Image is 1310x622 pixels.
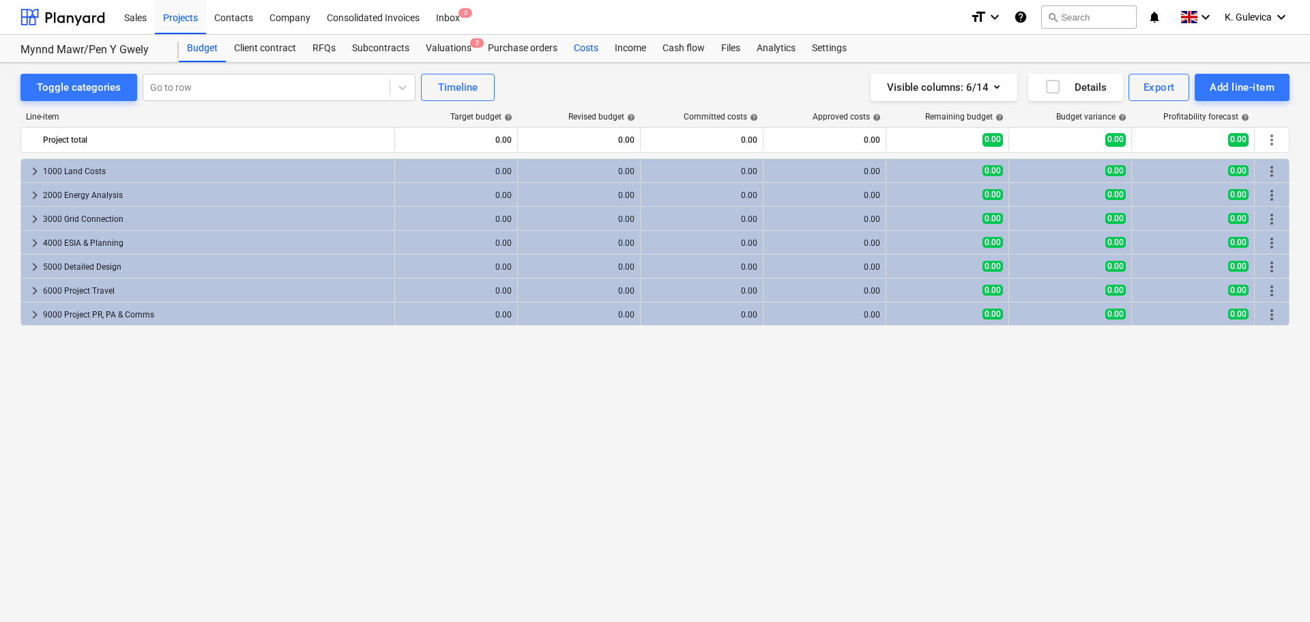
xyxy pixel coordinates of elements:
div: Project total [43,129,389,151]
div: 1000 Land Costs [43,160,389,182]
a: Settings [804,35,855,62]
div: 9000 Project PR, PA & Comms [43,304,389,326]
a: Client contract [226,35,304,62]
a: Files [713,35,748,62]
span: More actions [1264,307,1280,323]
div: Details [1045,79,1107,96]
span: 0.00 [1105,189,1126,200]
a: Costs [566,35,607,62]
span: 0.00 [982,213,1003,224]
span: 0.00 [1105,285,1126,296]
div: 0.00 [401,214,512,224]
div: 0.00 [523,262,635,272]
span: K. Gulevica [1225,12,1272,23]
a: Analytics [748,35,804,62]
button: Details [1028,74,1123,101]
div: 0.00 [646,310,757,320]
div: Visible columns : 6/14 [887,79,1001,96]
span: help [870,113,881,122]
a: Budget [179,35,226,62]
span: 0.00 [1228,189,1249,200]
span: help [1116,113,1126,122]
div: 0.00 [769,190,880,200]
span: keyboard_arrow_right [27,259,43,275]
div: 0.00 [646,286,757,296]
a: Subcontracts [344,35,418,62]
div: 0.00 [769,238,880,248]
span: 0.00 [1228,237,1249,248]
span: 0.00 [982,165,1003,176]
div: 0.00 [769,262,880,272]
span: 0.00 [982,309,1003,320]
div: Revised budget [568,112,635,122]
div: 6000 Project Travel [43,280,389,302]
div: Mynnd Mawr/Pen Y Gwely [20,43,162,57]
span: More actions [1264,132,1280,148]
span: 0.00 [982,285,1003,296]
span: 0.00 [982,261,1003,272]
div: 0.00 [523,167,635,176]
div: 0.00 [523,310,635,320]
span: 3 [458,8,472,18]
div: Committed costs [684,112,758,122]
a: Cash flow [654,35,713,62]
span: help [624,113,635,122]
i: Knowledge base [1014,9,1028,25]
button: Add line-item [1195,74,1290,101]
iframe: Chat Widget [1242,556,1310,622]
span: 0.00 [1228,261,1249,272]
span: keyboard_arrow_right [27,211,43,227]
div: 0.00 [523,129,635,151]
span: keyboard_arrow_right [27,187,43,203]
button: Search [1041,5,1137,29]
span: 2 [470,38,484,48]
span: 0.00 [1105,165,1126,176]
div: 0.00 [646,129,757,151]
span: keyboard_arrow_right [27,235,43,251]
i: keyboard_arrow_down [987,9,1003,25]
div: 2000 Energy Analysis [43,184,389,206]
div: Purchase orders [480,35,566,62]
span: More actions [1264,187,1280,203]
span: keyboard_arrow_right [27,163,43,180]
div: 5000 Detailed Design [43,256,389,278]
span: search [1047,12,1058,23]
div: 0.00 [646,190,757,200]
span: keyboard_arrow_right [27,307,43,323]
div: Approved costs [813,112,881,122]
div: Export [1144,79,1175,96]
span: More actions [1264,283,1280,299]
a: Valuations2 [418,35,480,62]
div: 0.00 [523,214,635,224]
div: 0.00 [401,310,512,320]
div: 0.00 [523,190,635,200]
div: 0.00 [769,214,880,224]
span: 0.00 [982,237,1003,248]
span: More actions [1264,235,1280,251]
i: keyboard_arrow_down [1197,9,1214,25]
button: Toggle categories [20,74,137,101]
div: 0.00 [401,262,512,272]
button: Visible columns:6/14 [871,74,1017,101]
div: Valuations [418,35,480,62]
button: Timeline [421,74,495,101]
div: 0.00 [401,167,512,176]
span: 0.00 [1228,309,1249,320]
span: 0.00 [1105,213,1126,224]
div: 0.00 [401,190,512,200]
div: 0.00 [769,310,880,320]
span: 0.00 [1105,133,1126,146]
div: Timeline [438,79,478,96]
div: 0.00 [523,286,635,296]
div: 0.00 [646,167,757,176]
a: Income [607,35,654,62]
span: keyboard_arrow_right [27,283,43,299]
div: Add line-item [1210,79,1275,96]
